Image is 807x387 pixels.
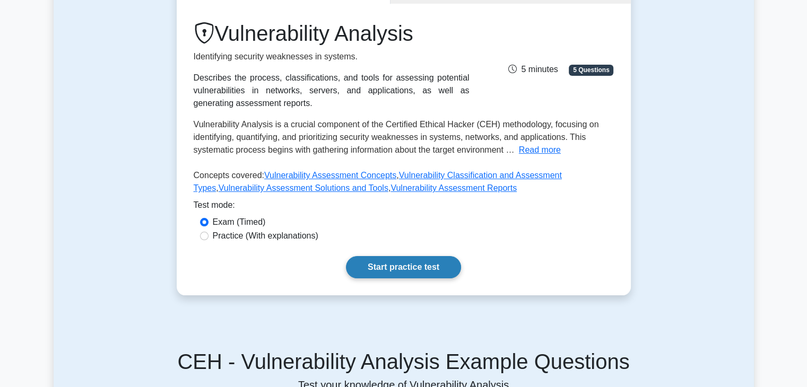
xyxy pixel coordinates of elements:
label: Exam (Timed) [213,216,266,228]
span: Vulnerability Analysis is a crucial component of the Certified Ethical Hacker (CEH) methodology, ... [194,120,599,154]
h1: Vulnerability Analysis [194,21,470,46]
span: 5 minutes [508,65,558,74]
p: Concepts covered: , , , [194,169,614,199]
h5: CEH - Vulnerability Analysis Example Questions [66,349,741,374]
a: Vulnerability Assessment Solutions and Tools [219,183,388,192]
a: Vulnerability Assessment Concepts [264,171,396,180]
a: Start practice test [346,256,461,278]
label: Practice (With explanations) [213,230,318,242]
a: Vulnerability Assessment Reports [391,183,517,192]
button: Read more [519,144,561,156]
div: Test mode: [194,199,614,216]
div: Describes the process, classifications, and tools for assessing potential vulnerabilities in netw... [194,72,470,110]
span: 5 Questions [569,65,613,75]
p: Identifying security weaknesses in systems. [194,50,470,63]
